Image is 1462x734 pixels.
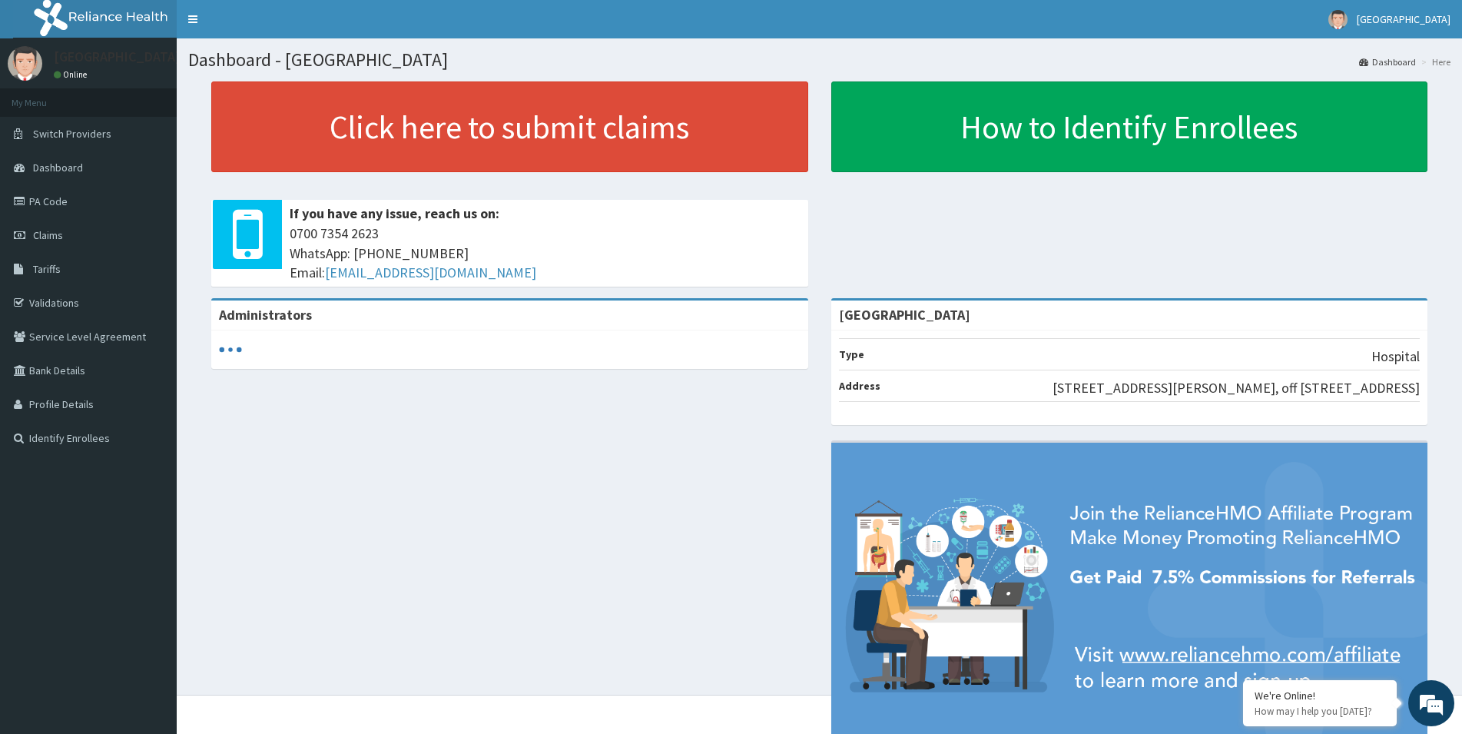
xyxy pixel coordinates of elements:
svg: audio-loading [219,338,242,361]
img: User Image [8,46,42,81]
p: [STREET_ADDRESS][PERSON_NAME], off [STREET_ADDRESS] [1053,378,1420,398]
div: We're Online! [1255,689,1385,702]
strong: [GEOGRAPHIC_DATA] [839,306,970,324]
li: Here [1417,55,1450,68]
b: Address [839,379,880,393]
a: Click here to submit claims [211,81,808,172]
img: User Image [1328,10,1348,29]
span: Dashboard [33,161,83,174]
a: Dashboard [1359,55,1416,68]
span: 0700 7354 2623 WhatsApp: [PHONE_NUMBER] Email: [290,224,801,283]
a: [EMAIL_ADDRESS][DOMAIN_NAME] [325,264,536,281]
span: Tariffs [33,262,61,276]
b: Administrators [219,306,312,324]
p: Hospital [1371,347,1420,367]
a: Online [54,69,91,80]
p: [GEOGRAPHIC_DATA] [54,50,181,64]
span: [GEOGRAPHIC_DATA] [1357,12,1450,26]
h1: Dashboard - [GEOGRAPHIC_DATA] [188,50,1450,70]
a: How to Identify Enrollees [831,81,1428,172]
span: Switch Providers [33,127,111,141]
span: Claims [33,228,63,242]
p: How may I help you today? [1255,705,1385,718]
b: If you have any issue, reach us on: [290,204,499,222]
b: Type [839,347,864,361]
